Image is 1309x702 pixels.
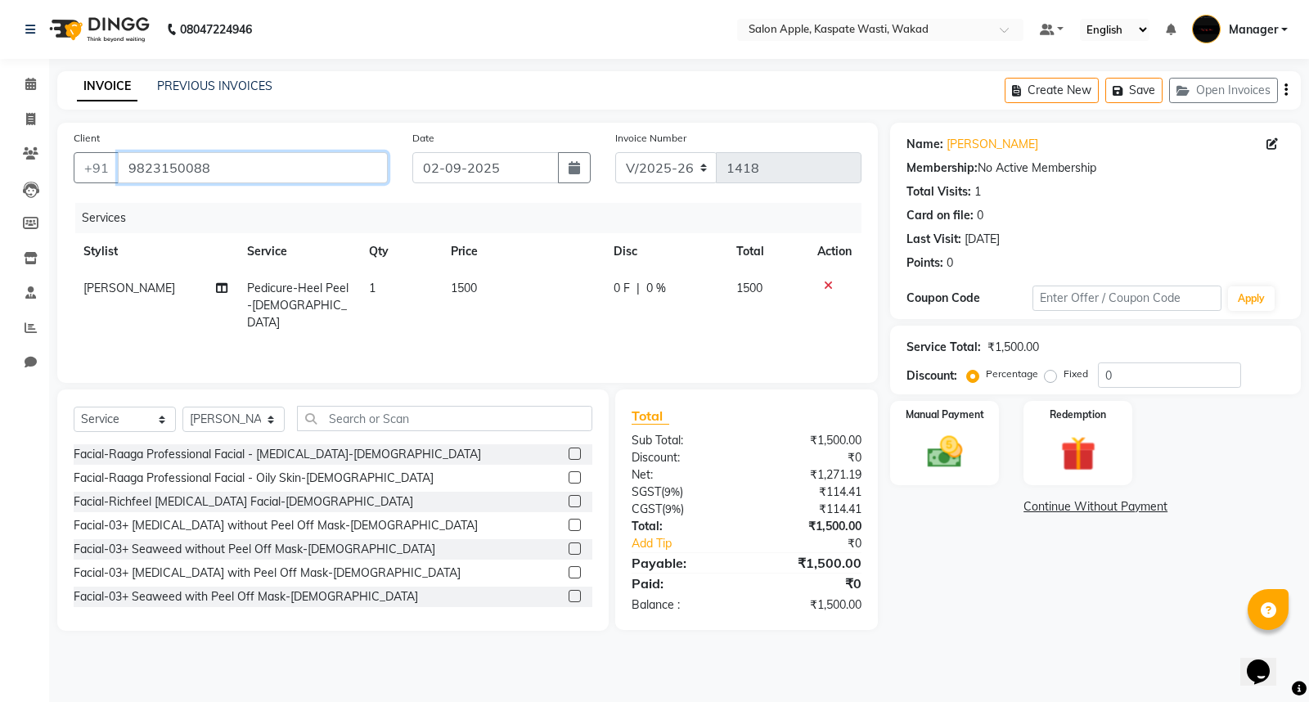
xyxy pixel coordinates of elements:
[619,518,747,535] div: Total:
[1105,78,1163,103] button: Save
[75,203,874,233] div: Services
[747,596,875,614] div: ₹1,500.00
[619,466,747,484] div: Net:
[906,407,984,422] label: Manual Payment
[965,231,1000,248] div: [DATE]
[619,553,747,573] div: Payable:
[157,79,272,93] a: PREVIOUS INVOICES
[947,136,1038,153] a: [PERSON_NAME]
[893,498,1298,515] a: Continue Without Payment
[916,432,974,472] img: _cash.svg
[906,339,981,356] div: Service Total:
[180,7,252,52] b: 08047224946
[768,535,875,552] div: ₹0
[83,281,175,295] span: [PERSON_NAME]
[1064,367,1088,381] label: Fixed
[726,233,808,270] th: Total
[747,432,875,449] div: ₹1,500.00
[1192,15,1221,43] img: Manager
[74,131,100,146] label: Client
[747,501,875,518] div: ₹114.41
[987,339,1039,356] div: ₹1,500.00
[619,535,768,552] a: Add Tip
[747,553,875,573] div: ₹1,500.00
[637,280,640,297] span: |
[1169,78,1278,103] button: Open Invoices
[74,446,481,463] div: Facial-Raaga Professional Facial - [MEDICAL_DATA]-[DEMOGRAPHIC_DATA]
[906,207,974,224] div: Card on file:
[906,290,1032,307] div: Coupon Code
[947,254,953,272] div: 0
[1050,407,1106,422] label: Redemption
[441,233,604,270] th: Price
[906,160,978,177] div: Membership:
[619,449,747,466] div: Discount:
[74,517,478,534] div: Facial-03+ [MEDICAL_DATA] without Peel Off Mask-[DEMOGRAPHIC_DATA]
[118,152,388,183] input: Search by Name/Mobile/Email/Code
[74,233,237,270] th: Stylist
[632,407,669,425] span: Total
[619,574,747,593] div: Paid:
[77,72,137,101] a: INVOICE
[906,367,957,385] div: Discount:
[369,281,376,295] span: 1
[906,160,1284,177] div: No Active Membership
[747,518,875,535] div: ₹1,500.00
[247,281,349,330] span: Pedicure-Heel Peel-[DEMOGRAPHIC_DATA]
[747,466,875,484] div: ₹1,271.19
[412,131,434,146] label: Date
[619,596,747,614] div: Balance :
[747,484,875,501] div: ₹114.41
[906,183,971,200] div: Total Visits:
[619,432,747,449] div: Sub Total:
[665,502,681,515] span: 9%
[74,493,413,511] div: Facial-Richfeel [MEDICAL_DATA] Facial-[DEMOGRAPHIC_DATA]
[906,136,943,153] div: Name:
[74,152,119,183] button: +91
[615,131,686,146] label: Invoice Number
[977,207,983,224] div: 0
[74,470,434,487] div: Facial-Raaga Professional Facial - Oily Skin-[DEMOGRAPHIC_DATA]
[1050,432,1107,475] img: _gift.svg
[974,183,981,200] div: 1
[619,501,747,518] div: ( )
[604,233,726,270] th: Disc
[747,449,875,466] div: ₹0
[906,231,961,248] div: Last Visit:
[986,367,1038,381] label: Percentage
[619,484,747,501] div: ( )
[906,254,943,272] div: Points:
[1240,637,1293,686] iframe: chat widget
[237,233,360,270] th: Service
[664,485,680,498] span: 9%
[297,406,592,431] input: Search or Scan
[614,280,630,297] span: 0 F
[1032,286,1221,311] input: Enter Offer / Coupon Code
[646,280,666,297] span: 0 %
[632,502,662,516] span: CGST
[74,541,435,558] div: Facial-03+ Seaweed without Peel Off Mask-[DEMOGRAPHIC_DATA]
[451,281,477,295] span: 1500
[74,565,461,582] div: Facial-03+ [MEDICAL_DATA] with Peel Off Mask-[DEMOGRAPHIC_DATA]
[359,233,441,270] th: Qty
[632,484,661,499] span: SGST
[42,7,154,52] img: logo
[1005,78,1099,103] button: Create New
[736,281,762,295] span: 1500
[1229,21,1278,38] span: Manager
[74,588,418,605] div: Facial-03+ Seaweed with Peel Off Mask-[DEMOGRAPHIC_DATA]
[747,574,875,593] div: ₹0
[1228,286,1275,311] button: Apply
[807,233,861,270] th: Action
